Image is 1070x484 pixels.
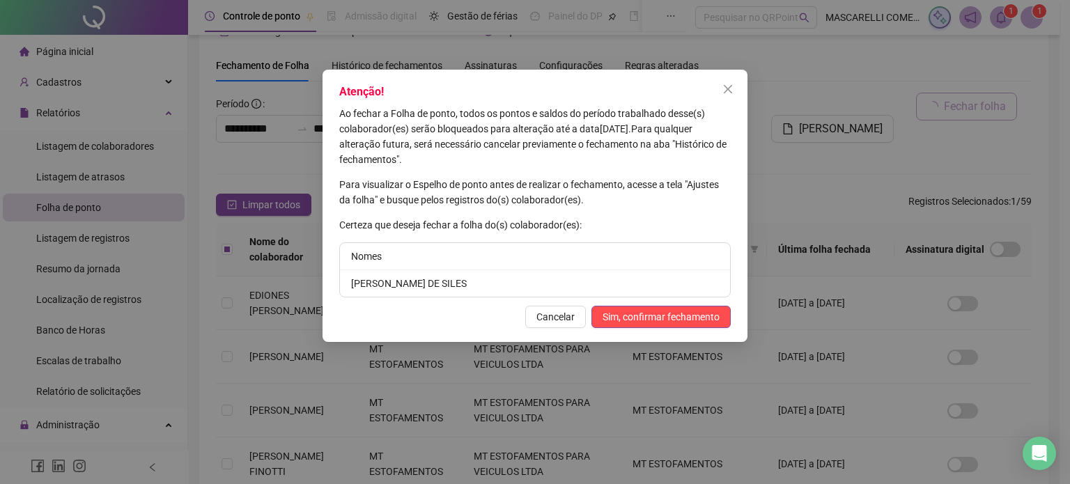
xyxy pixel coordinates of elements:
span: Atenção! [339,85,384,98]
div: Open Intercom Messenger [1023,437,1056,470]
button: Close [717,78,739,100]
span: Ao fechar a Folha de ponto, todos os pontos e saldos do período trabalhado desse(s) colaborador(e... [339,108,705,134]
span: Nomes [351,251,382,262]
span: Para visualizar o Espelho de ponto antes de realizar o fechamento, acesse a tela "Ajustes da folh... [339,179,719,205]
button: Sim, confirmar fechamento [591,306,731,328]
li: [PERSON_NAME] DE SILES [340,270,730,297]
span: close [722,84,734,95]
p: [DATE] . [339,106,731,167]
span: Cancelar [536,309,575,325]
span: Certeza que deseja fechar a folha do(s) colaborador(es): [339,219,582,231]
span: Sim, confirmar fechamento [603,309,720,325]
button: Cancelar [525,306,586,328]
span: Para qualquer alteração futura, será necessário cancelar previamente o fechamento na aba "Históri... [339,123,727,165]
